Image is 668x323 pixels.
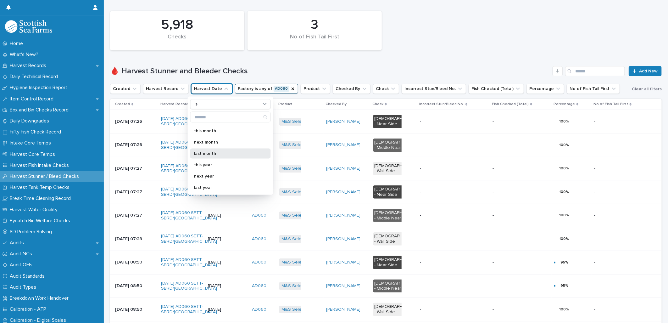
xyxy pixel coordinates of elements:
[161,281,217,292] a: [DATE] AD060 SETT-SBRD/[GEOGRAPHIC_DATA]
[194,101,198,107] p: is
[559,143,569,147] div: 100 %
[7,229,57,235] p: 8D Problem Solving
[121,34,234,47] div: Checks
[493,141,495,148] p: -
[420,165,422,171] p: -
[115,166,144,171] p: [DATE] 07:27
[629,84,662,94] button: Clear all filters
[110,227,662,251] tr: [DATE] 07:28[DATE] AD060 SETT-SBRD/[GEOGRAPHIC_DATA] [DATE]AD060 M&S Select [PERSON_NAME] [DEMOGR...
[373,84,399,94] button: Check
[7,107,74,113] p: Box and Bin Checks Record
[7,240,29,246] p: Audits
[110,110,662,133] tr: [DATE] 07:26[DATE] AD060 SETT-SBRD/[GEOGRAPHIC_DATA] [DATE]AD060 M&S Select [PERSON_NAME] [DEMOGR...
[373,280,422,293] div: [DEMOGRAPHIC_DATA] - Middle Near Side
[492,101,529,108] p: Fish Checked (Total)
[373,162,422,175] div: [DEMOGRAPHIC_DATA] - Wall Side
[594,141,597,148] p: -
[161,234,217,244] a: [DATE] AD060 SETT-SBRD/[GEOGRAPHIC_DATA]
[110,67,550,76] h1: 🩸 Harvest Stunner and Bleeder Checks
[7,262,37,268] p: Audit OFIs
[594,165,597,171] p: -
[258,17,371,33] div: 3
[7,118,54,124] p: Daily Downgrades
[594,188,597,195] p: -
[493,165,495,171] p: -
[190,112,271,122] div: Search
[526,84,564,94] button: Percentage
[373,115,422,128] div: [DEMOGRAPHIC_DATA] - Near Side
[161,116,217,127] a: [DATE] AD060 SETT-SBRD/[GEOGRAPHIC_DATA]
[7,173,84,179] p: Harvest Stunner / Bleed Checks
[493,212,495,218] p: -
[7,52,43,58] p: What's New?
[115,142,144,148] p: [DATE] 07:26
[493,258,495,265] p: -
[373,232,422,246] div: [DEMOGRAPHIC_DATA] - Wall Side
[559,237,569,241] div: 100 %
[373,139,422,152] div: [DEMOGRAPHIC_DATA] - Middle Near Side
[161,140,217,150] a: [DATE] AD060 SETT-SBRD/[GEOGRAPHIC_DATA]
[493,118,495,124] p: -
[632,87,662,91] span: Clear all filters
[7,306,51,312] p: Calibration - ATP
[110,251,662,274] tr: [DATE] 08:50[DATE] AD060 SETT-SBRD/[GEOGRAPHIC_DATA] [DATE]AD060 M&S Select [PERSON_NAME] [DEMOGR...
[110,157,662,180] tr: [DATE] 07:27[DATE] AD060 SETT-SBRD/[GEOGRAPHIC_DATA] [DATE]AD060 M&S Select [PERSON_NAME] [DEMOGR...
[333,84,370,94] button: Checked By
[282,166,305,171] a: M&S Select
[208,307,237,312] p: [DATE]
[559,119,569,124] div: 100 %
[252,283,266,289] a: AD060
[282,142,305,148] a: M&S Select
[161,210,217,221] a: [DATE] AD060 SETT-SBRD/[GEOGRAPHIC_DATA]
[7,63,51,69] p: Harvest Records
[110,298,662,321] tr: [DATE] 08:50[DATE] AD060 SETT-SBRD/[GEOGRAPHIC_DATA] [DATE]AD060 M&S Select [PERSON_NAME] [DEMOGR...
[326,142,360,148] a: [PERSON_NAME]
[208,236,237,242] p: [DATE]
[194,185,261,190] p: last year
[7,85,72,91] p: Hygiene Inspection Report
[115,101,130,108] p: Created
[121,17,234,33] div: 5,918
[593,101,628,108] p: No of Fish Tail First
[282,190,305,195] a: M&S Select
[493,282,495,289] p: -
[252,236,266,242] a: AD060
[194,151,261,156] p: last month
[594,212,597,218] p: -
[161,304,217,315] a: [DATE] AD060 SETT-SBRD/[GEOGRAPHIC_DATA]
[110,133,662,157] tr: [DATE] 07:26[DATE] AD060 SETT-SBRD/[GEOGRAPHIC_DATA] [DATE]AD060 M&S Select [PERSON_NAME] [DEMOGR...
[373,303,422,316] div: [DEMOGRAPHIC_DATA] - Wall Side
[420,188,422,195] p: -
[161,257,217,268] a: [DATE] AD060 SETT-SBRD/[GEOGRAPHIC_DATA]
[110,180,662,204] tr: [DATE] 07:27[DATE] AD060 SETT-SBRD/[GEOGRAPHIC_DATA] [DATE]AD060 M&S Select [PERSON_NAME] [DEMOGR...
[208,213,237,218] p: [DATE]
[420,282,422,289] p: -
[191,112,270,122] input: Search
[326,260,360,265] a: [PERSON_NAME]
[565,66,625,76] input: Search
[282,213,305,218] a: M&S Select
[7,195,76,201] p: Break Time Cleaning Record
[115,307,144,312] p: [DATE] 08:50
[115,260,144,265] p: [DATE] 08:50
[326,236,360,242] a: [PERSON_NAME]
[208,260,237,265] p: [DATE]
[594,282,597,289] p: -
[282,260,305,265] a: M&S Select
[235,84,298,94] button: Factory
[493,306,495,312] p: -
[194,129,261,133] p: this month
[326,101,347,108] p: Checked By
[5,20,52,33] img: mMrefqRFQpe26GRNOUkG
[469,84,524,94] button: Fish Checked (Total)
[7,295,74,301] p: Breakdown Work Handover
[7,140,56,146] p: Intake Core Temps
[420,212,422,218] p: -
[282,307,305,312] a: M&S Select
[115,283,144,289] p: [DATE] 08:50
[7,218,75,224] p: Bycatch Bin Welfare Checks
[402,84,466,94] button: Incorrect Stun/Bleed No.
[282,283,305,289] a: M&S Select
[282,236,305,242] a: M&S Select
